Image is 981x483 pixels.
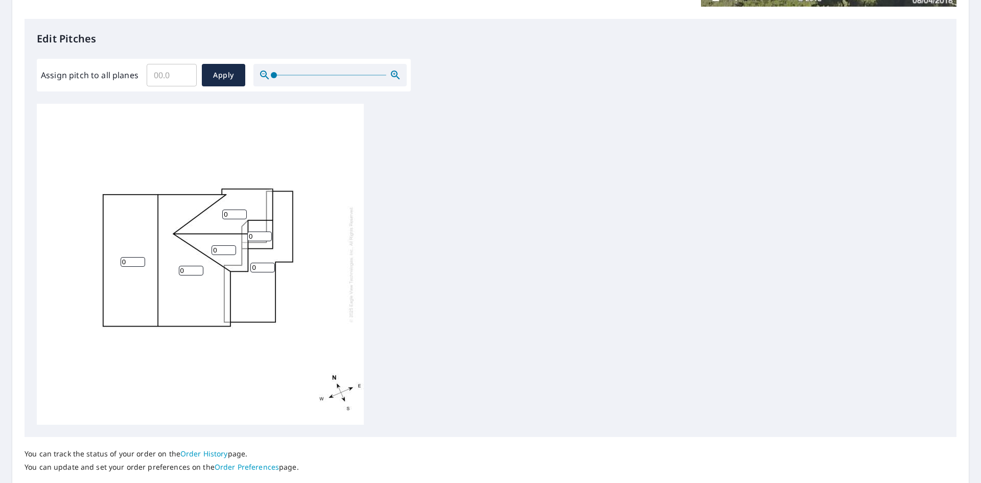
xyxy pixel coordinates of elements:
p: You can track the status of your order on the page. [25,449,299,458]
p: Edit Pitches [37,31,944,47]
a: Order History [180,449,228,458]
a: Order Preferences [215,462,279,472]
label: Assign pitch to all planes [41,69,138,81]
input: 00.0 [147,61,197,89]
button: Apply [202,64,245,86]
span: Apply [210,69,237,82]
p: You can update and set your order preferences on the page. [25,463,299,472]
